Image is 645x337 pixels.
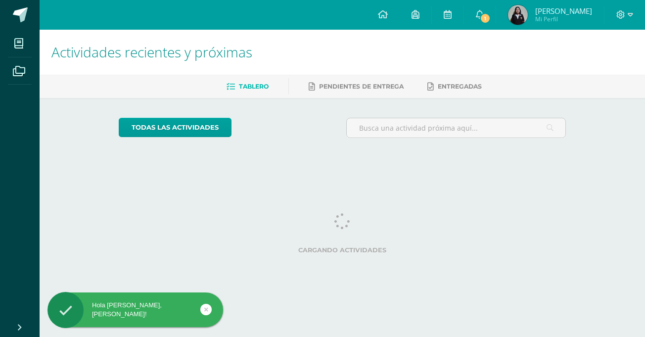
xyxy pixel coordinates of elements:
[119,246,566,254] label: Cargando actividades
[119,118,231,137] a: todas las Actividades
[480,13,491,24] span: 1
[535,6,592,16] span: [PERSON_NAME]
[438,83,482,90] span: Entregadas
[508,5,528,25] img: a3b079e751d5094259c32a9e3179ea69.png
[427,79,482,95] a: Entregadas
[309,79,404,95] a: Pendientes de entrega
[227,79,269,95] a: Tablero
[47,301,223,319] div: Hola [PERSON_NAME], [PERSON_NAME]!
[319,83,404,90] span: Pendientes de entrega
[347,118,566,138] input: Busca una actividad próxima aquí...
[535,15,592,23] span: Mi Perfil
[51,43,252,61] span: Actividades recientes y próximas
[239,83,269,90] span: Tablero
